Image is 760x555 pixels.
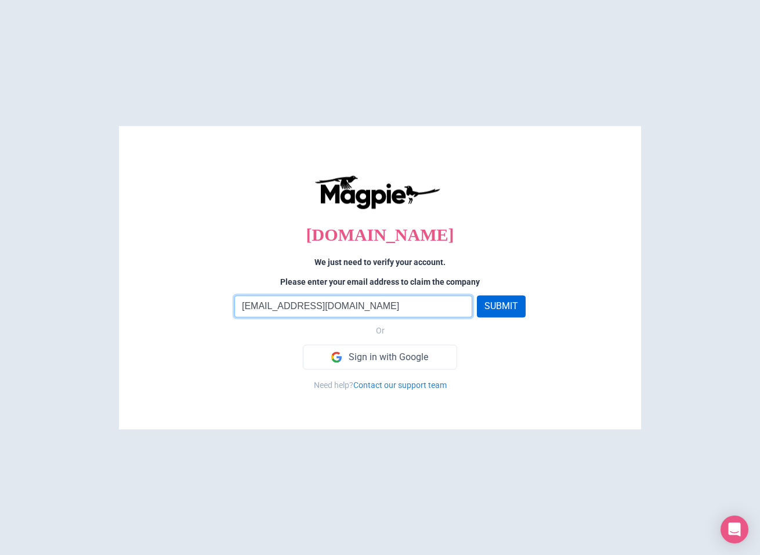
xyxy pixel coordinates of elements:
[331,352,342,362] img: Google logo
[721,516,748,543] div: Open Intercom Messenger
[312,175,442,209] img: logo-ab69f6fb50320c5b225c76a69d11143b.png
[142,221,618,249] p: [DOMAIN_NAME]
[234,296,472,318] input: Enter Email
[142,325,618,338] p: Or
[142,379,618,392] div: Need help?
[477,296,526,318] button: SUBMIT
[303,344,457,370] a: Sign in with Google
[353,381,447,390] a: Contact our support team
[142,256,618,269] p: We just need to verify your account.
[142,275,618,288] p: Please enter your email address to claim the company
